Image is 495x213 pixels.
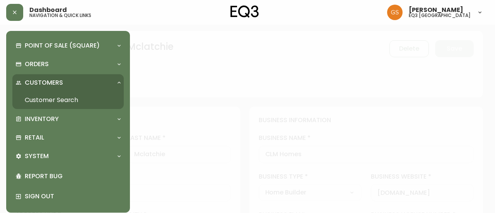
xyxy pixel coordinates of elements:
[25,78,63,87] p: Customers
[25,60,49,68] p: Orders
[409,7,463,13] span: [PERSON_NAME]
[29,7,67,13] span: Dashboard
[387,5,403,20] img: 6b403d9c54a9a0c30f681d41f5fc2571
[12,166,124,186] div: Report Bug
[25,133,44,142] p: Retail
[12,186,124,206] div: Sign Out
[12,74,124,91] div: Customers
[25,172,121,181] p: Report Bug
[25,192,121,201] p: Sign Out
[12,91,124,109] a: Customer Search
[409,13,471,18] h5: eq3 [GEOGRAPHIC_DATA]
[29,13,91,18] h5: navigation & quick links
[12,37,124,54] div: Point of Sale (Square)
[25,152,49,160] p: System
[12,129,124,146] div: Retail
[12,148,124,165] div: System
[25,41,100,50] p: Point of Sale (Square)
[25,115,59,123] p: Inventory
[12,56,124,73] div: Orders
[230,5,259,18] img: logo
[12,111,124,128] div: Inventory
